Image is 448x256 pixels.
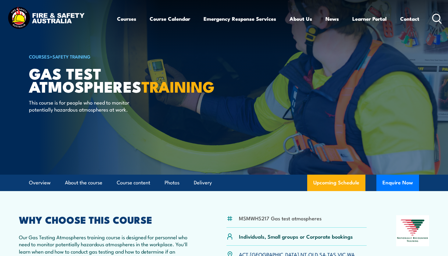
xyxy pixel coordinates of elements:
[290,11,312,27] a: About Us
[141,74,215,98] strong: TRAINING
[165,175,180,191] a: Photos
[117,175,150,191] a: Course content
[239,233,353,240] p: Individuals, Small groups or Corporate bookings
[204,11,276,27] a: Emergency Response Services
[29,66,180,93] h1: Gas Test Atmospheres
[29,175,51,191] a: Overview
[150,11,190,27] a: Course Calendar
[19,215,197,224] h2: WHY CHOOSE THIS COURSE
[29,53,180,60] h6: >
[400,11,419,27] a: Contact
[376,175,419,191] button: Enquire Now
[307,175,365,191] a: Upcoming Schedule
[117,11,136,27] a: Courses
[65,175,102,191] a: About the course
[396,215,429,246] img: Nationally Recognised Training logo.
[325,11,339,27] a: News
[194,175,212,191] a: Delivery
[52,53,91,60] a: Safety Training
[29,53,50,60] a: COURSES
[239,215,322,222] li: MSMWHS217 Gas test atmospheres
[352,11,387,27] a: Learner Portal
[29,99,140,113] p: This course is for people who need to monitor potentially hazardous atmospheres at work.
